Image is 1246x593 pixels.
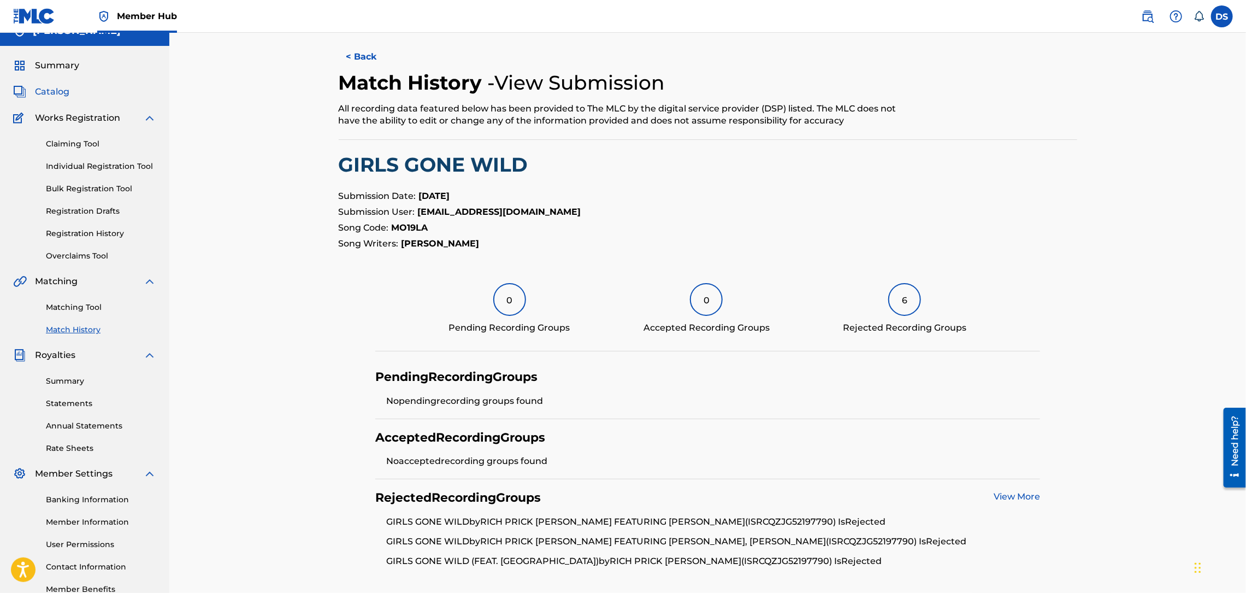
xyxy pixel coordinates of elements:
a: Overclaims Tool [46,250,156,262]
span: Royalties [35,349,75,362]
a: View More [994,491,1040,502]
div: Pending Recording Groups [449,321,570,334]
img: MLC Logo [13,8,55,24]
div: Help [1165,5,1187,27]
li: No accepted recording groups found [386,455,1040,468]
li: GIRLS GONE WILD by RICH PRICK [PERSON_NAME] FEATURING [PERSON_NAME] (ISRC QZJG52197790 ) Is Rejected [386,515,1040,535]
a: Registration History [46,228,156,239]
img: search [1141,10,1154,23]
iframe: Chat Widget [1191,541,1246,593]
a: Banking Information [46,494,156,506]
span: Song Writers: [339,238,399,249]
img: Summary [13,59,26,72]
div: Drag [1195,551,1201,584]
img: expand [143,467,156,480]
a: Claiming Tool [46,138,156,150]
h4: Accepted Recording Groups [375,430,545,445]
h2: GIRLS GONE WILD [339,152,1077,177]
img: Catalog [13,85,26,98]
a: Annual Statements [46,420,156,432]
div: 6 [888,283,921,316]
strong: MO19LA [392,222,428,233]
strong: [EMAIL_ADDRESS][DOMAIN_NAME] [418,207,581,217]
a: Statements [46,398,156,409]
img: Works Registration [13,111,27,125]
li: No pending recording groups found [386,395,1040,408]
img: Royalties [13,349,26,362]
span: Member Settings [35,467,113,480]
a: CatalogCatalog [13,85,69,98]
a: Contact Information [46,561,156,573]
a: Registration Drafts [46,206,156,217]
span: Works Registration [35,111,120,125]
div: All recording data featured below has been provided to The MLC by the digital service provider (D... [339,103,907,127]
span: Submission Date: [339,191,416,201]
div: Notifications [1194,11,1204,22]
div: 0 [493,283,526,316]
img: Top Rightsholder [97,10,110,23]
li: GIRLS GONE WILD by RICH PRICK [PERSON_NAME] FEATURING [PERSON_NAME], [PERSON_NAME] (ISRC QZJG5219... [386,535,1040,555]
h4: Rejected Recording Groups [375,490,541,506]
a: Bulk Registration Tool [46,183,156,195]
img: Member Settings [13,467,26,480]
a: User Permissions [46,539,156,550]
img: help [1170,10,1183,23]
a: Rate Sheets [46,443,156,454]
div: Rejected Recording Groups [843,321,966,334]
div: Accepted Recording Groups [643,321,770,334]
span: Submission User: [339,207,415,217]
h2: Match History [339,71,488,95]
a: Public Search [1137,5,1159,27]
button: < Back [339,43,404,71]
h4: Pending Recording Groups [375,369,538,385]
span: Song Code: [339,222,389,233]
li: GIRLS GONE WILD (FEAT. [GEOGRAPHIC_DATA]) by RICH PRICK [PERSON_NAME] (ISRC QZJG52197790 ) Is Rej... [386,555,1040,568]
img: expand [143,111,156,125]
span: Matching [35,275,78,288]
div: User Menu [1211,5,1233,27]
span: Summary [35,59,79,72]
a: Matching Tool [46,302,156,313]
a: Summary [46,375,156,387]
a: Individual Registration Tool [46,161,156,172]
a: SummarySummary [13,59,79,72]
span: Catalog [35,85,69,98]
img: expand [143,349,156,362]
h4: - View Submission [488,71,665,95]
a: Member Information [46,516,156,528]
img: expand [143,275,156,288]
strong: [PERSON_NAME] [401,238,480,249]
iframe: Resource Center [1215,404,1246,492]
span: Member Hub [117,10,177,22]
img: Matching [13,275,27,288]
strong: [DATE] [419,191,450,201]
div: 0 [690,283,723,316]
a: Match History [46,324,156,336]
